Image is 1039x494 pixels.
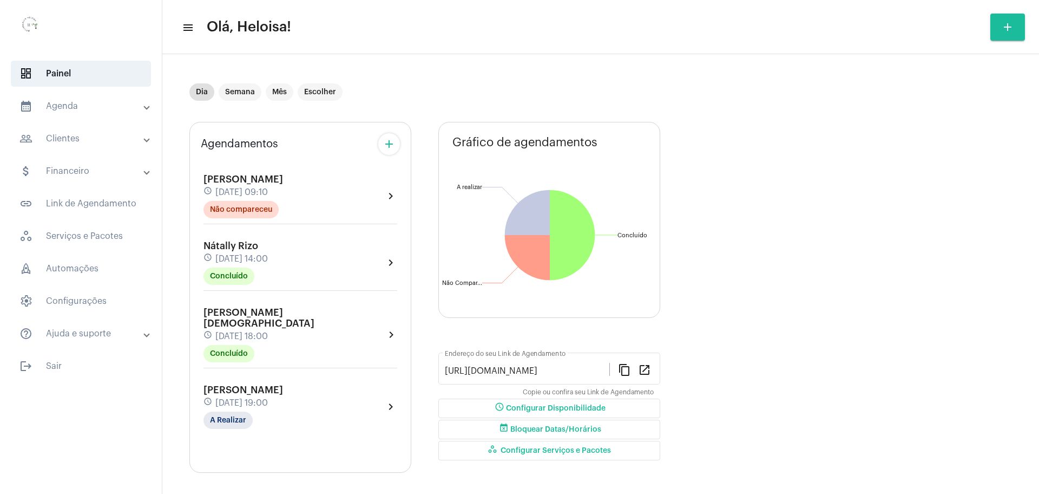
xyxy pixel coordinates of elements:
[19,165,144,178] mat-panel-title: Financeiro
[203,412,253,429] mat-chip: A Realizar
[201,138,278,150] span: Agendamentos
[11,223,151,249] span: Serviços e Pacotes
[457,184,482,190] text: A realizar
[1001,21,1014,34] mat-icon: add
[384,190,397,203] mat-icon: chevron_right
[383,138,396,151] mat-icon: add
[19,132,144,145] mat-panel-title: Clientes
[189,83,214,101] mat-chip: Dia
[215,331,268,341] span: [DATE] 18:00
[203,308,314,328] span: [PERSON_NAME][DEMOGRAPHIC_DATA]
[11,353,151,379] span: Sair
[452,136,597,149] span: Gráfico de agendamentos
[6,126,162,152] mat-expansion-panel-header: sidenav iconClientes
[11,61,151,87] span: Painel
[19,327,144,340] mat-panel-title: Ajuda e suporte
[497,426,601,433] span: Bloquear Datas/Horários
[19,295,32,308] span: sidenav icon
[203,201,279,218] mat-chip: Não compareceu
[638,363,651,376] mat-icon: open_in_new
[19,197,32,210] mat-icon: sidenav icon
[19,132,32,145] mat-icon: sidenav icon
[488,444,501,457] mat-icon: workspaces_outlined
[618,363,631,376] mat-icon: content_copy
[385,328,397,341] mat-icon: chevron_right
[203,253,213,265] mat-icon: schedule
[207,18,291,36] span: Olá, Heloisa!
[203,186,213,198] mat-icon: schedule
[438,420,660,439] button: Bloquear Datas/Horários
[203,385,283,395] span: [PERSON_NAME]
[11,191,151,217] span: Link de Agendamento
[182,21,193,34] mat-icon: sidenav icon
[19,100,144,113] mat-panel-title: Agenda
[266,83,293,101] mat-chip: Mês
[203,268,254,285] mat-chip: Concluído
[11,288,151,314] span: Configurações
[19,100,32,113] mat-icon: sidenav icon
[9,5,52,49] img: 0d939d3e-dcd2-0964-4adc-7f8e0d1a206f.png
[493,405,606,412] span: Configurar Disponibilidade
[19,230,32,243] span: sidenav icon
[19,327,32,340] mat-icon: sidenav icon
[384,256,397,269] mat-icon: chevron_right
[493,402,506,415] mat-icon: schedule
[438,441,660,460] button: Configurar Serviços e Pacotes
[11,256,151,282] span: Automações
[6,158,162,184] mat-expansion-panel-header: sidenav iconFinanceiro
[445,366,609,376] input: Link
[6,93,162,119] mat-expansion-panel-header: sidenav iconAgenda
[384,400,397,413] mat-icon: chevron_right
[6,321,162,347] mat-expansion-panel-header: sidenav iconAjuda e suporte
[488,447,611,454] span: Configurar Serviços e Pacotes
[215,398,268,408] span: [DATE] 19:00
[617,232,647,238] text: Concluído
[203,174,283,184] span: [PERSON_NAME]
[298,83,343,101] mat-chip: Escolher
[442,280,482,286] text: Não Compar...
[203,345,254,362] mat-chip: Concluído
[215,254,268,264] span: [DATE] 14:00
[438,399,660,418] button: Configurar Disponibilidade
[497,423,510,436] mat-icon: event_busy
[203,397,213,409] mat-icon: schedule
[19,262,32,275] span: sidenav icon
[19,360,32,373] mat-icon: sidenav icon
[19,165,32,178] mat-icon: sidenav icon
[215,187,268,197] span: [DATE] 09:10
[203,241,258,251] span: Nátally Rizo
[219,83,261,101] mat-chip: Semana
[19,67,32,80] span: sidenav icon
[523,389,654,396] mat-hint: Copie ou confira seu Link de Agendamento
[203,330,213,342] mat-icon: schedule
